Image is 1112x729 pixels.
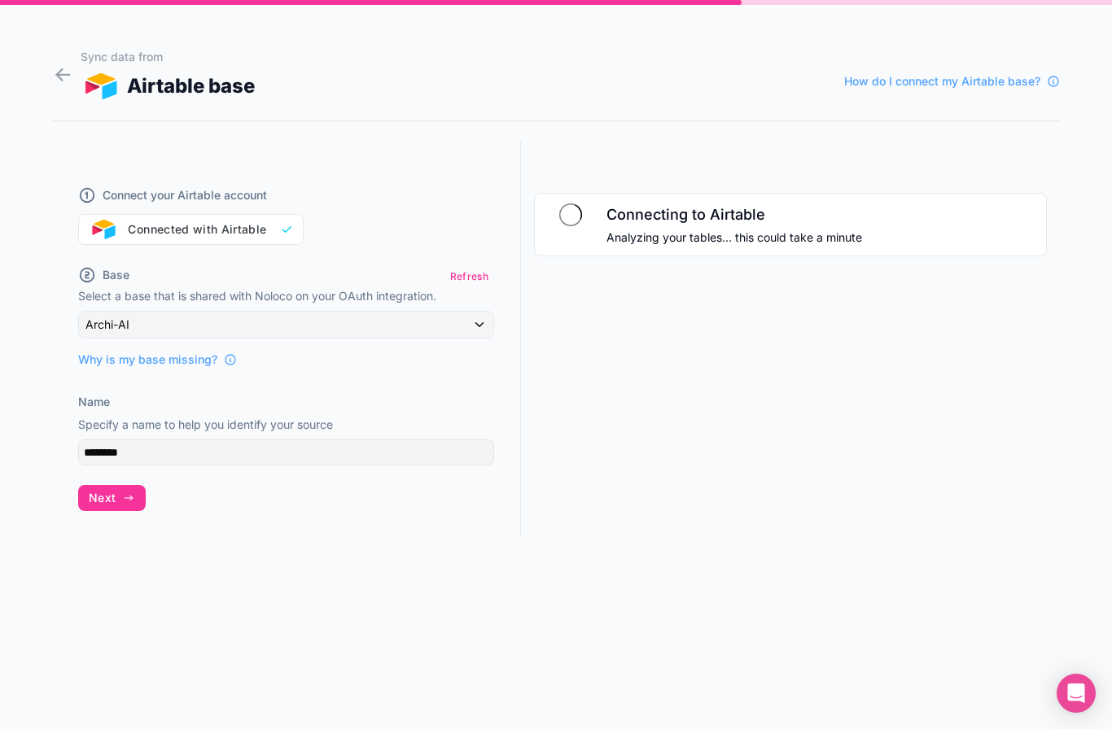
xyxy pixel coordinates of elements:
span: Connecting to Airtable [606,203,862,226]
h1: Sync data from [81,49,255,65]
span: Archi-AI [85,316,129,333]
span: Base [103,267,129,283]
span: Why is my base missing? [78,351,217,368]
span: Connect your Airtable account [103,187,267,203]
a: How do I connect my Airtable base? [844,73,1060,89]
div: Open Intercom Messenger [1057,674,1096,713]
button: Next [78,485,146,511]
a: Why is my base missing? [78,351,237,368]
span: Next [89,491,116,505]
p: Select a base that is shared with Noloco on your OAuth integration. [78,288,494,304]
p: Specify a name to help you identify your source [78,417,494,433]
button: Refresh [444,264,494,288]
div: Airtable base [81,72,255,101]
img: AIRTABLE [81,73,120,99]
span: Analyzing your tables... this could take a minute [606,229,862,246]
label: Name [78,394,110,410]
span: How do I connect my Airtable base? [844,73,1040,89]
button: Archi-AI [78,311,494,338]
